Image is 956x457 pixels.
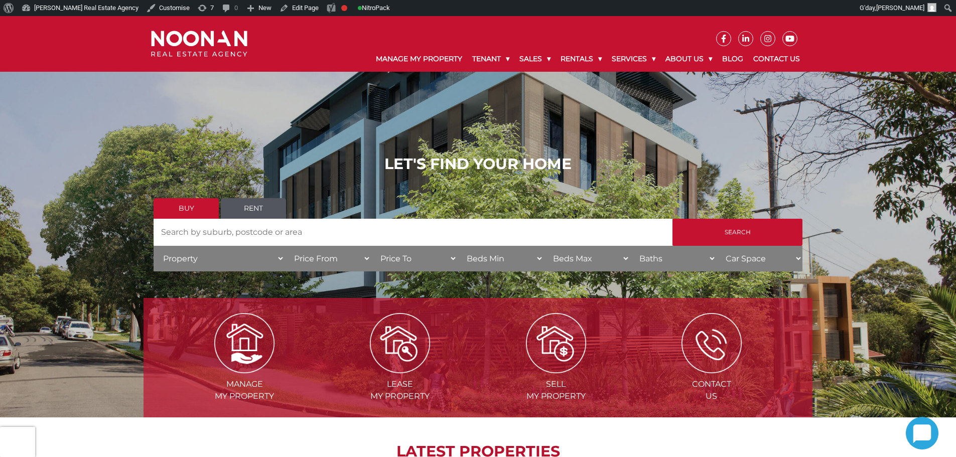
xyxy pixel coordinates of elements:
[154,198,219,219] a: Buy
[876,4,924,12] span: [PERSON_NAME]
[467,46,514,72] a: Tenant
[479,378,633,402] span: Sell my Property
[371,46,467,72] a: Manage My Property
[607,46,660,72] a: Services
[748,46,805,72] a: Contact Us
[221,198,286,219] a: Rent
[214,313,275,373] img: Manage my Property
[479,338,633,401] a: Sell my property Sellmy Property
[635,378,788,402] span: Contact Us
[660,46,717,72] a: About Us
[168,338,321,401] a: Manage my Property Managemy Property
[635,338,788,401] a: ICONS ContactUs
[168,378,321,402] span: Manage my Property
[526,313,586,373] img: Sell my property
[556,46,607,72] a: Rentals
[323,378,477,402] span: Lease my Property
[370,313,430,373] img: Lease my property
[154,219,672,246] input: Search by suburb, postcode or area
[717,46,748,72] a: Blog
[154,155,802,173] h1: LET'S FIND YOUR HOME
[341,5,347,11] div: Focus keyphrase not set
[672,219,802,246] input: Search
[514,46,556,72] a: Sales
[151,31,247,57] img: Noonan Real Estate Agency
[681,313,742,373] img: ICONS
[323,338,477,401] a: Lease my property Leasemy Property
